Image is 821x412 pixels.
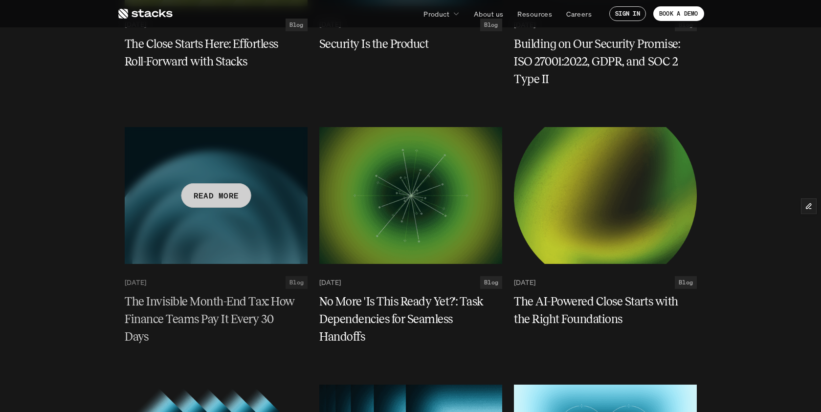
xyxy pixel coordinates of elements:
[125,276,308,289] a: [DATE]Blog
[484,279,498,286] h2: Blog
[319,293,502,346] a: No More 'Is This Ready Yet?': Task Dependencies for Seamless Handoffs
[511,5,558,22] a: Resources
[801,199,816,214] button: Edit Framer Content
[514,293,697,328] a: The AI-Powered Close Starts with the Right Foundations
[514,19,697,31] a: [DATE]Blog
[125,127,308,264] a: READ MORE
[125,35,308,70] a: The Close Starts Here: Effortless Roll-Forward with Stacks
[319,35,490,53] h5: Security Is the Product
[125,279,146,287] p: [DATE]
[468,5,509,22] a: About us
[147,44,189,52] a: Privacy Policy
[609,6,646,21] a: SIGN IN
[474,9,503,19] p: About us
[514,21,535,29] p: [DATE]
[514,293,685,328] h5: The AI-Powered Close Starts with the Right Foundations
[125,293,308,346] a: The Invisible Month-End Tax: How Finance Teams Pay It Every 30 Days
[289,279,304,286] h2: Blog
[423,9,449,19] p: Product
[653,6,704,21] a: BOOK A DEMO
[517,9,552,19] p: Resources
[514,35,697,88] a: Building on Our Security Promise: ISO 27001:2022, GDPR, and SOC 2 Type II
[319,35,502,53] a: Security Is the Product
[560,5,598,22] a: Careers
[193,189,239,203] p: READ MORE
[484,22,498,28] h2: Blog
[566,9,592,19] p: Careers
[514,276,697,289] a: [DATE]Blog
[125,293,296,346] h5: The Invisible Month-End Tax: How Finance Teams Pay It Every 30 Days
[514,279,535,287] p: [DATE]
[319,279,341,287] p: [DATE]
[679,279,693,286] h2: Blog
[659,10,698,17] p: BOOK A DEMO
[319,293,490,346] h5: No More 'Is This Ready Yet?': Task Dependencies for Seamless Handoffs
[125,35,296,70] h5: The Close Starts Here: Effortless Roll-Forward with Stacks
[615,10,640,17] p: SIGN IN
[319,276,502,289] a: [DATE]Blog
[289,22,304,28] h2: Blog
[679,22,693,28] h2: Blog
[514,35,685,88] h5: Building on Our Security Promise: ISO 27001:2022, GDPR, and SOC 2 Type II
